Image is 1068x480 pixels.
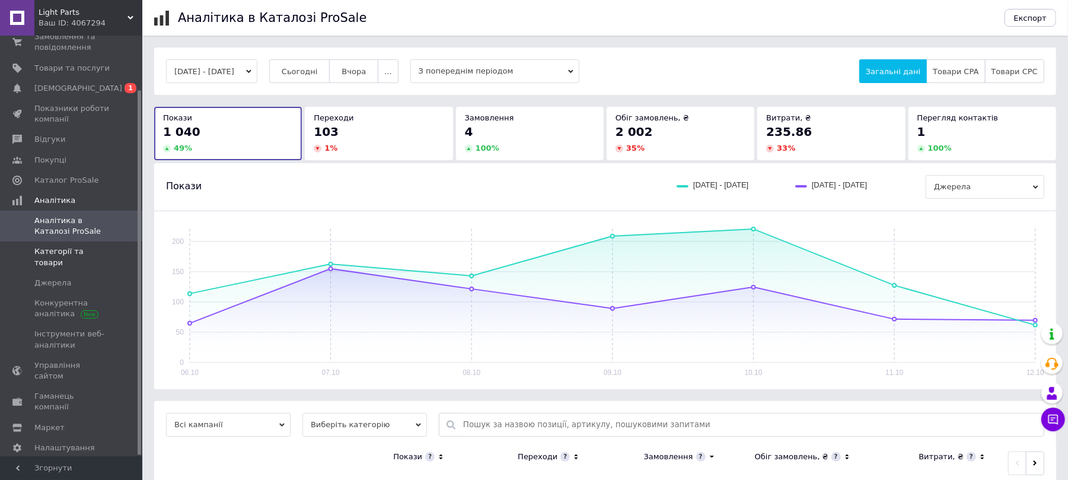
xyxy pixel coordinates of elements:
[644,452,693,462] div: Замовлення
[463,368,480,377] text: 08.10
[176,328,184,336] text: 50
[626,144,645,152] span: 35 %
[172,237,184,246] text: 200
[34,391,110,412] span: Гаманець компанії
[518,452,557,462] div: Переходи
[1041,408,1065,431] button: Чат з покупцем
[172,298,184,306] text: 100
[125,83,136,93] span: 1
[463,414,1038,436] input: Пошук за назвою позиції, артикулу, пошуковими запитами
[322,368,340,377] text: 07.10
[886,368,904,377] text: 11.10
[992,67,1038,76] span: Товари CPC
[766,113,811,122] span: Витрати, ₴
[324,144,337,152] span: 1 %
[166,59,257,83] button: [DATE] - [DATE]
[604,368,621,377] text: 09.10
[755,452,828,462] div: Обіг замовлень, ₴
[985,59,1044,83] button: Товари CPC
[465,125,473,139] span: 4
[766,125,812,139] span: 235.86
[926,175,1044,199] span: Джерела
[917,125,926,139] span: 1
[39,7,127,18] span: Light Parts
[745,368,763,377] text: 10.10
[34,31,110,53] span: Замовлення та повідомлення
[314,113,353,122] span: Переходи
[34,360,110,382] span: Управління сайтом
[342,67,366,76] span: Вчора
[34,63,110,74] span: Товари та послуги
[926,59,985,83] button: Товари CPA
[34,422,65,433] span: Маркет
[410,59,579,83] span: З попереднім періодом
[166,413,291,437] span: Всі кампанії
[34,278,71,288] span: Джерела
[384,67,391,76] span: ...
[393,452,422,462] div: Покази
[34,103,110,125] span: Показники роботи компанії
[166,180,202,193] span: Покази
[34,443,95,453] span: Налаштування
[34,155,66,166] span: Покупці
[34,175,98,186] span: Каталог ProSale
[34,329,110,350] span: Інструменти веб-аналітики
[465,113,514,122] span: Замовлення
[180,358,184,367] text: 0
[1005,9,1057,27] button: Експорт
[616,125,653,139] span: 2 002
[174,144,192,152] span: 49 %
[866,67,920,76] span: Загальні дані
[163,125,200,139] span: 1 040
[378,59,398,83] button: ...
[314,125,339,139] span: 103
[34,215,110,237] span: Аналітика в Каталозі ProSale
[282,67,318,76] span: Сьогодні
[34,298,110,319] span: Конкурентна аналітика
[933,67,978,76] span: Товари CPA
[1026,368,1044,377] text: 12.10
[1014,14,1047,23] span: Експорт
[163,113,192,122] span: Покази
[302,413,427,437] span: Виберіть категорію
[172,268,184,276] text: 150
[928,144,952,152] span: 100 %
[269,59,330,83] button: Сьогодні
[616,113,689,122] span: Обіг замовлень, ₴
[178,11,366,25] h1: Аналітика в Каталозі ProSale
[34,83,122,94] span: [DEMOGRAPHIC_DATA]
[329,59,378,83] button: Вчора
[34,134,65,145] span: Відгуки
[34,195,75,206] span: Аналітика
[777,144,795,152] span: 33 %
[181,368,199,377] text: 06.10
[476,144,499,152] span: 100 %
[919,452,964,462] div: Витрати, ₴
[39,18,142,28] div: Ваш ID: 4067294
[917,113,999,122] span: Перегляд контактів
[34,246,110,268] span: Категорії та товари
[859,59,927,83] button: Загальні дані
